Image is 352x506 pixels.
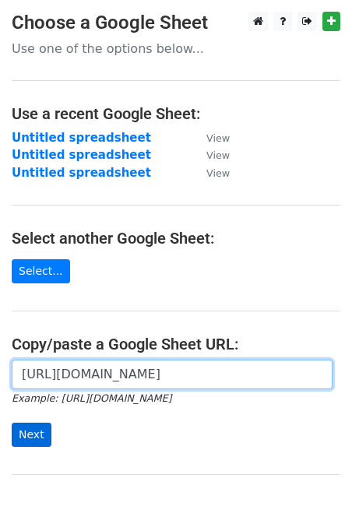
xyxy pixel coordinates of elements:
[12,423,51,447] input: Next
[12,166,151,180] a: Untitled spreadsheet
[206,167,230,179] small: View
[191,148,230,162] a: View
[12,131,151,145] a: Untitled spreadsheet
[12,12,340,34] h3: Choose a Google Sheet
[12,259,70,283] a: Select...
[191,131,230,145] a: View
[12,360,333,389] input: Paste your Google Sheet URL here
[12,148,151,162] a: Untitled spreadsheet
[12,392,171,404] small: Example: [URL][DOMAIN_NAME]
[206,149,230,161] small: View
[12,335,340,353] h4: Copy/paste a Google Sheet URL:
[191,166,230,180] a: View
[12,40,340,57] p: Use one of the options below...
[274,431,352,506] iframe: Chat Widget
[12,229,340,248] h4: Select another Google Sheet:
[206,132,230,144] small: View
[12,104,340,123] h4: Use a recent Google Sheet:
